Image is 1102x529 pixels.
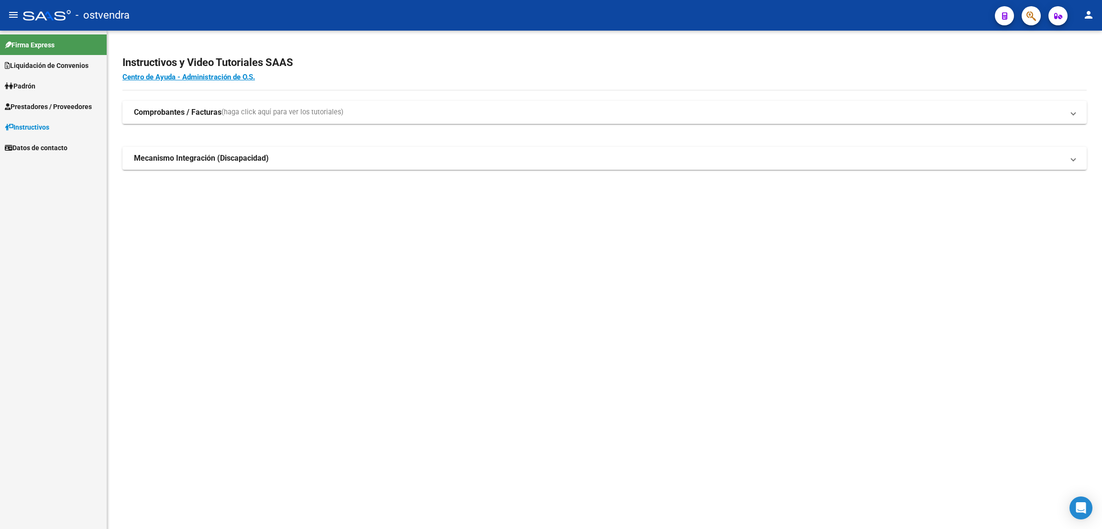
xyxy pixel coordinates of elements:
[134,107,221,118] strong: Comprobantes / Facturas
[122,101,1087,124] mat-expansion-panel-header: Comprobantes / Facturas(haga click aquí para ver los tutoriales)
[8,9,19,21] mat-icon: menu
[5,101,92,112] span: Prestadores / Proveedores
[5,40,55,50] span: Firma Express
[221,107,343,118] span: (haga click aquí para ver los tutoriales)
[122,147,1087,170] mat-expansion-panel-header: Mecanismo Integración (Discapacidad)
[5,143,67,153] span: Datos de contacto
[134,153,269,164] strong: Mecanismo Integración (Discapacidad)
[5,60,88,71] span: Liquidación de Convenios
[5,122,49,132] span: Instructivos
[1083,9,1094,21] mat-icon: person
[1069,496,1092,519] div: Open Intercom Messenger
[76,5,130,26] span: - ostvendra
[122,73,255,81] a: Centro de Ayuda - Administración de O.S.
[122,54,1087,72] h2: Instructivos y Video Tutoriales SAAS
[5,81,35,91] span: Padrón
